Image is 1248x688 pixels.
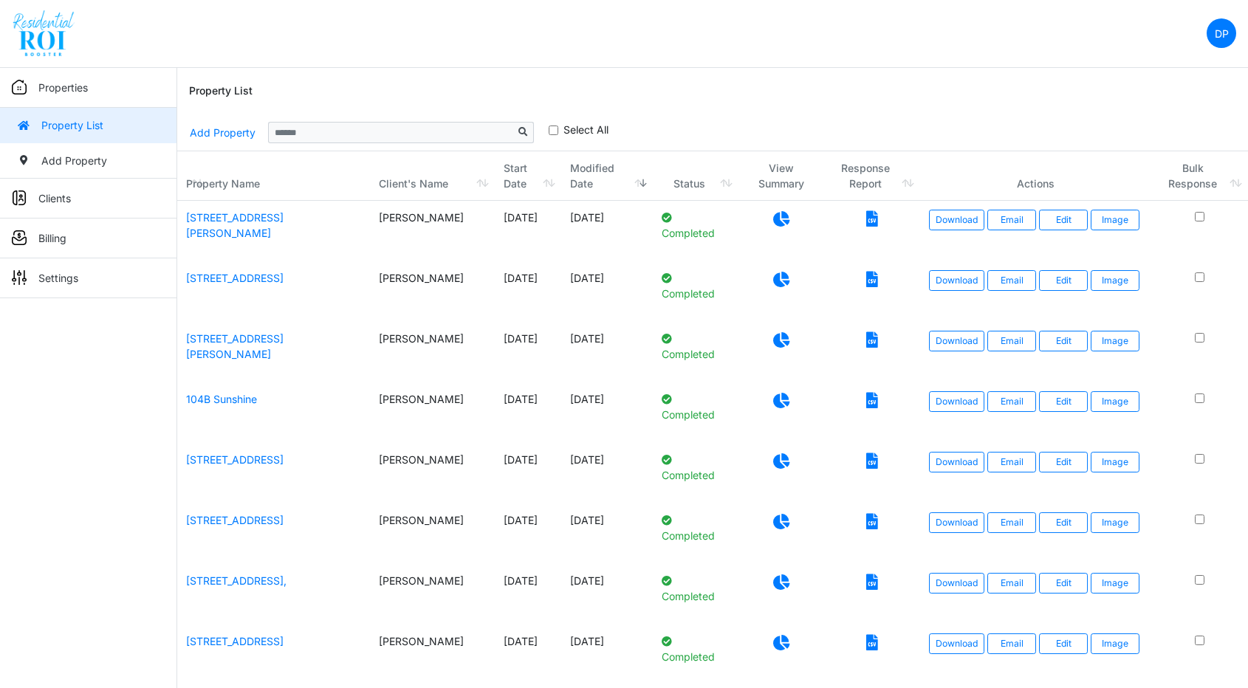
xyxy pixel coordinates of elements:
td: [DATE] [495,625,561,685]
td: [PERSON_NAME] [370,443,495,503]
a: Edit [1039,270,1088,291]
th: Status: activate to sort column ascending [653,151,739,201]
a: 104B Sunshine [186,393,257,405]
a: Download [929,391,984,412]
button: Image [1091,512,1139,533]
td: [PERSON_NAME] [370,201,495,261]
p: Completed [662,452,730,483]
td: [DATE] [561,261,653,322]
button: Image [1091,452,1139,472]
p: Completed [662,573,730,604]
p: Completed [662,331,730,362]
p: Settings [38,270,78,286]
p: Billing [38,230,66,246]
td: [PERSON_NAME] [370,261,495,322]
button: Email [987,512,1036,533]
a: Download [929,210,984,230]
td: [DATE] [561,625,653,685]
a: DP [1207,18,1236,48]
button: Email [987,391,1036,412]
button: Email [987,452,1036,472]
a: Edit [1039,391,1088,412]
td: [DATE] [561,443,653,503]
button: Email [987,331,1036,351]
th: Response Report: activate to sort column ascending [823,151,920,201]
a: Download [929,573,984,594]
p: Clients [38,190,71,206]
label: Select All [563,122,608,137]
p: Properties [38,80,88,95]
p: Completed [662,270,730,301]
button: Image [1091,633,1139,654]
a: Download [929,331,984,351]
a: Download [929,452,984,472]
a: [STREET_ADDRESS], [186,574,287,587]
a: [STREET_ADDRESS] [186,514,284,526]
a: [STREET_ADDRESS] [186,453,284,466]
td: [DATE] [495,564,561,625]
a: Add Property [189,120,256,145]
a: [STREET_ADDRESS][PERSON_NAME] [186,211,284,239]
button: Image [1091,391,1139,412]
button: Image [1091,210,1139,230]
td: [DATE] [561,382,653,443]
img: spp logo [12,10,76,57]
td: [DATE] [561,322,653,382]
a: [STREET_ADDRESS][PERSON_NAME] [186,332,284,360]
td: [PERSON_NAME] [370,625,495,685]
th: Start Date: activate to sort column ascending [495,151,561,201]
img: sidemenu_billing.png [12,230,27,245]
td: [DATE] [495,503,561,564]
button: Email [987,210,1036,230]
img: sidemenu_properties.png [12,80,27,94]
a: [STREET_ADDRESS] [186,272,284,284]
a: Edit [1039,633,1088,654]
a: Edit [1039,573,1088,594]
button: Email [987,270,1036,291]
th: Client's Name: activate to sort column ascending [370,151,495,201]
th: View Summary [738,151,823,201]
button: Image [1091,573,1139,594]
a: Edit [1039,210,1088,230]
th: Bulk Response: activate to sort column ascending [1151,151,1248,201]
th: Modified Date: activate to sort column ascending [561,151,653,201]
td: [DATE] [561,503,653,564]
td: [DATE] [495,261,561,322]
td: [DATE] [495,443,561,503]
a: Edit [1039,452,1088,472]
input: Sizing example input [268,122,513,142]
a: Edit [1039,512,1088,533]
a: Edit [1039,331,1088,351]
button: Image [1091,331,1139,351]
button: Email [987,633,1036,654]
td: [PERSON_NAME] [370,564,495,625]
p: DP [1215,26,1229,41]
a: [STREET_ADDRESS] [186,635,284,647]
h6: Property List [189,85,253,97]
a: Download [929,270,984,291]
td: [DATE] [561,201,653,261]
td: [DATE] [495,382,561,443]
td: [PERSON_NAME] [370,322,495,382]
th: Property Name: activate to sort column ascending [177,151,370,201]
p: Completed [662,512,730,543]
td: [DATE] [561,564,653,625]
th: Actions [920,151,1151,201]
td: [DATE] [495,201,561,261]
td: [PERSON_NAME] [370,503,495,564]
p: Completed [662,391,730,422]
td: [PERSON_NAME] [370,382,495,443]
img: sidemenu_settings.png [12,270,27,285]
button: Email [987,573,1036,594]
img: sidemenu_client.png [12,190,27,205]
a: Download [929,633,984,654]
td: [DATE] [495,322,561,382]
p: Completed [662,633,730,664]
button: Image [1091,270,1139,291]
a: Download [929,512,984,533]
p: Completed [662,210,730,241]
